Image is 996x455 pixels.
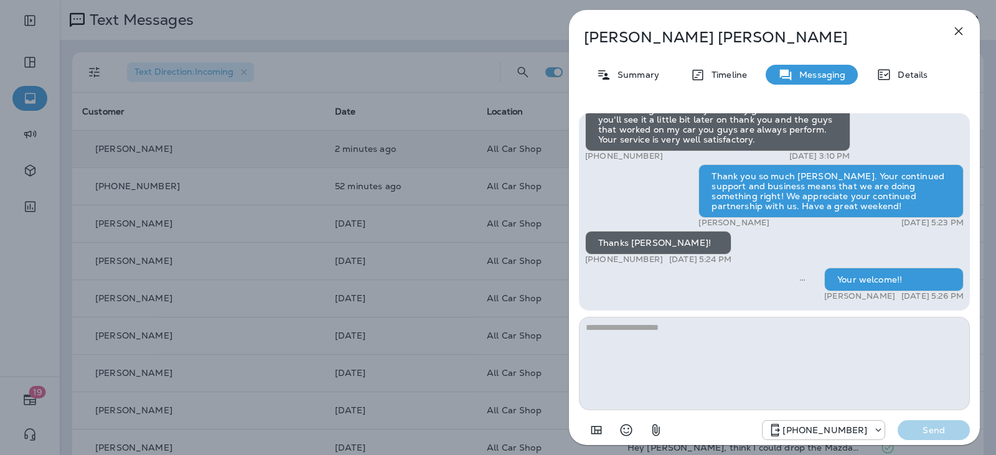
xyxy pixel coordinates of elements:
[585,231,731,255] div: Thanks [PERSON_NAME]!
[584,29,924,46] p: [PERSON_NAME] [PERSON_NAME]
[793,70,845,80] p: Messaging
[901,291,964,301] p: [DATE] 5:26 PM
[585,151,663,161] p: [PHONE_NUMBER]
[782,425,867,435] p: [PHONE_NUMBER]
[611,70,659,80] p: Summary
[789,151,850,161] p: [DATE] 3:10 PM
[824,268,964,291] div: Your welcome!!
[824,291,895,301] p: [PERSON_NAME]
[698,218,769,228] p: [PERSON_NAME]
[705,70,747,80] p: Timeline
[763,423,885,438] div: +1 (689) 265-4479
[584,418,609,443] button: Add in a premade template
[585,98,850,151] div: You bet I'm gonna leave you a very good review and you'll see it a little bit later on thank you ...
[901,218,964,228] p: [DATE] 5:23 PM
[669,255,731,265] p: [DATE] 5:24 PM
[799,273,806,284] span: Sent
[891,70,928,80] p: Details
[698,164,964,218] div: Thank you so much [PERSON_NAME]. Your continued support and business means that we are doing some...
[585,255,663,265] p: [PHONE_NUMBER]
[614,418,639,443] button: Select an emoji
